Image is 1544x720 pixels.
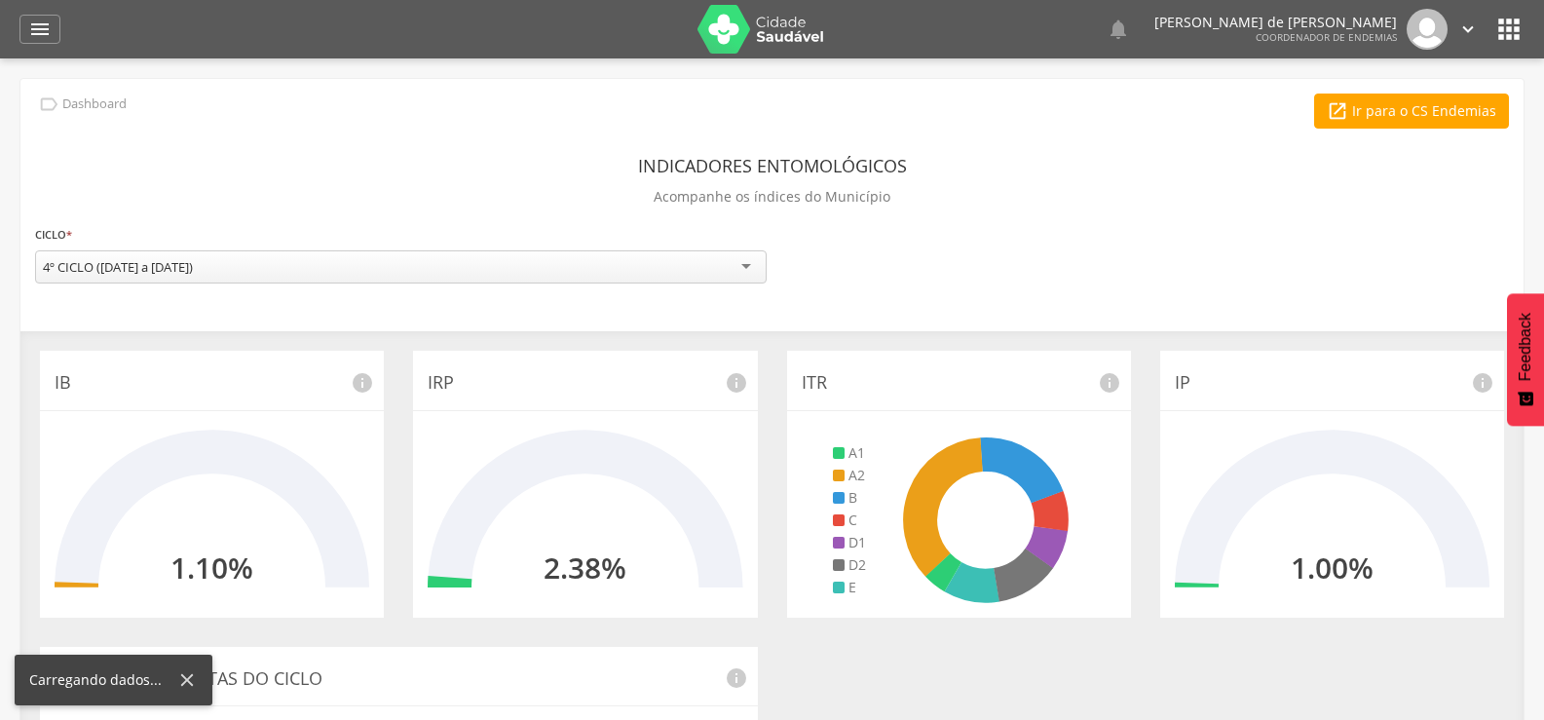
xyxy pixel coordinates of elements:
a:  [1457,9,1479,50]
span: Coordenador de Endemias [1256,30,1397,44]
i:  [1327,100,1348,122]
i: info [725,371,748,395]
p: IRP [428,370,742,396]
li: E [833,578,866,597]
li: A1 [833,443,866,463]
li: D1 [833,533,866,552]
span: Feedback [1517,313,1534,381]
i: info [1098,371,1121,395]
i: info [725,666,748,690]
p: Dashboard [62,96,127,112]
p: Acompanhe os índices do Município [654,183,890,210]
header: Indicadores Entomológicos [638,148,907,183]
li: A2 [833,466,866,485]
i: info [1471,371,1494,395]
a:  [19,15,60,44]
label: Ciclo [35,224,72,246]
p: IB [55,370,369,396]
i:  [1493,14,1525,45]
li: B [833,488,866,508]
li: D2 [833,555,866,575]
i:  [1107,18,1130,41]
li: C [833,511,866,530]
p: Histórico de Visitas do Ciclo [55,666,743,692]
p: IP [1175,370,1489,396]
i:  [28,18,52,41]
div: Carregando dados... [29,670,176,690]
i:  [38,94,59,115]
a:  [1107,9,1130,50]
i: info [351,371,374,395]
i:  [1457,19,1479,40]
p: ITR [802,370,1116,396]
div: 4º CICLO ([DATE] a [DATE]) [43,258,193,276]
a: Ir para o CS Endemias [1314,94,1509,129]
h2: 1.10% [170,551,253,584]
p: [PERSON_NAME] de [PERSON_NAME] [1154,16,1397,29]
h2: 2.38% [544,551,626,584]
h2: 1.00% [1291,551,1374,584]
button: Feedback - Mostrar pesquisa [1507,293,1544,426]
